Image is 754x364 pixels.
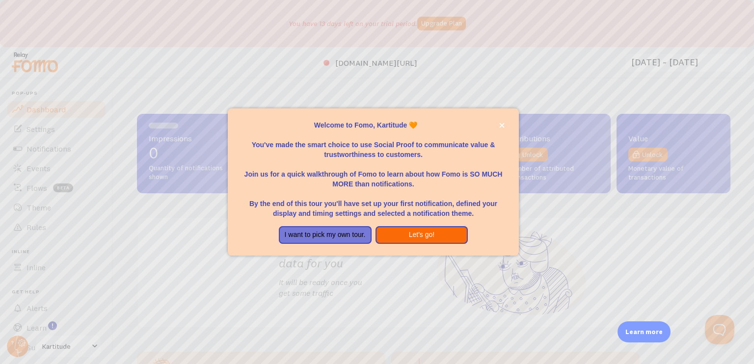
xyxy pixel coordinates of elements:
p: Learn more [625,327,663,337]
button: Let's go! [376,226,468,244]
p: You've made the smart choice to use Social Proof to communicate value & trustworthiness to custom... [240,130,507,159]
p: Welcome to Fomo, Kartitude 🧡 [240,120,507,130]
button: close, [497,120,507,130]
div: Learn more [618,321,671,342]
p: By the end of this tour you'll have set up your first notification, defined your display and timi... [240,189,507,218]
div: Welcome to Fomo, Kartitude 🧡You&amp;#39;ve made the smart choice to use Social Proof to communica... [228,108,518,256]
button: I want to pick my own tour. [279,226,372,244]
p: Join us for a quick walkthrough of Fomo to learn about how Fomo is SO MUCH MORE than notifications. [240,159,507,189]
